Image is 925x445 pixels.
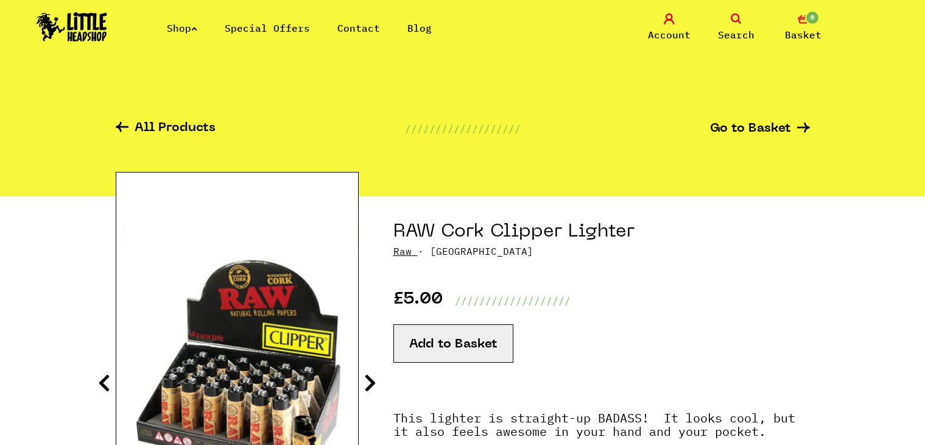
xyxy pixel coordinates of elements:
[805,10,820,25] span: 0
[785,27,821,42] span: Basket
[167,22,197,34] a: Shop
[37,12,107,41] img: Little Head Shop Logo
[455,293,571,308] p: ///////////////////
[405,121,521,136] p: ///////////////////
[337,22,380,34] a: Contact
[407,22,432,34] a: Blog
[116,122,216,136] a: All Products
[393,221,810,244] h1: RAW Cork Clipper Lighter
[718,27,754,42] span: Search
[393,293,443,308] p: £5.00
[706,13,767,42] a: Search
[773,13,834,42] a: 0 Basket
[225,22,310,34] a: Special Offers
[393,244,810,258] p: · [GEOGRAPHIC_DATA]
[710,123,810,135] a: Go to Basket
[393,324,513,363] button: Add to Basket
[648,27,691,42] span: Account
[393,245,412,257] a: Raw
